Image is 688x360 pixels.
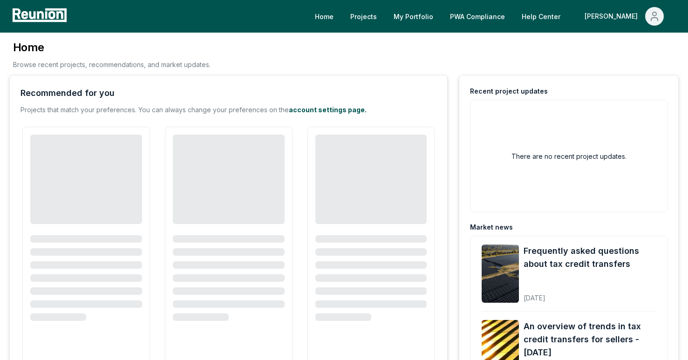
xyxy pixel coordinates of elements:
a: account settings page. [289,106,367,114]
div: Recommended for you [20,87,115,100]
img: Frequently asked questions about tax credit transfers [482,245,519,303]
div: Recent project updates [470,87,548,96]
div: [DATE] [524,286,656,303]
a: Help Center [514,7,568,26]
h2: There are no recent project updates. [511,151,627,161]
div: Market news [470,223,513,232]
a: PWA Compliance [443,7,512,26]
a: Projects [343,7,384,26]
a: Home [307,7,341,26]
div: [PERSON_NAME] [585,7,641,26]
a: My Portfolio [386,7,441,26]
nav: Main [307,7,679,26]
h3: Home [13,40,211,55]
span: Projects that match your preferences. You can always change your preferences on the [20,106,289,114]
a: An overview of trends in tax credit transfers for sellers - [DATE] [524,320,656,359]
button: [PERSON_NAME] [577,7,671,26]
a: Frequently asked questions about tax credit transfers [524,245,656,271]
p: Browse recent projects, recommendations, and market updates. [13,60,211,69]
